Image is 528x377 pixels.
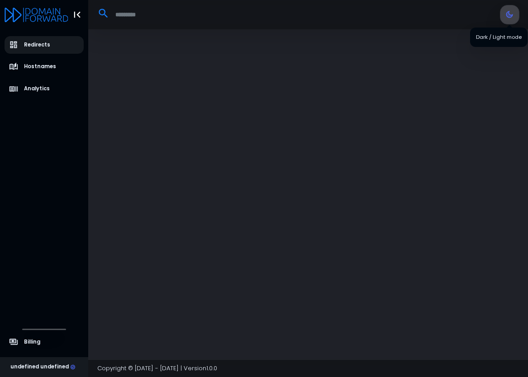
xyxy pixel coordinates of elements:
[24,338,40,346] span: Billing
[470,28,528,47] div: Dark / Light mode
[5,58,84,75] a: Hostnames
[24,85,50,93] span: Analytics
[5,333,84,351] a: Billing
[5,36,84,54] a: Redirects
[24,41,50,49] span: Redirects
[97,364,217,372] span: Copyright © [DATE] - [DATE] | Version 1.0.0
[24,63,56,70] span: Hostnames
[5,80,84,98] a: Analytics
[10,363,76,371] div: undefined undefined
[68,6,86,23] button: Toggle Aside
[5,8,68,20] a: Logo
